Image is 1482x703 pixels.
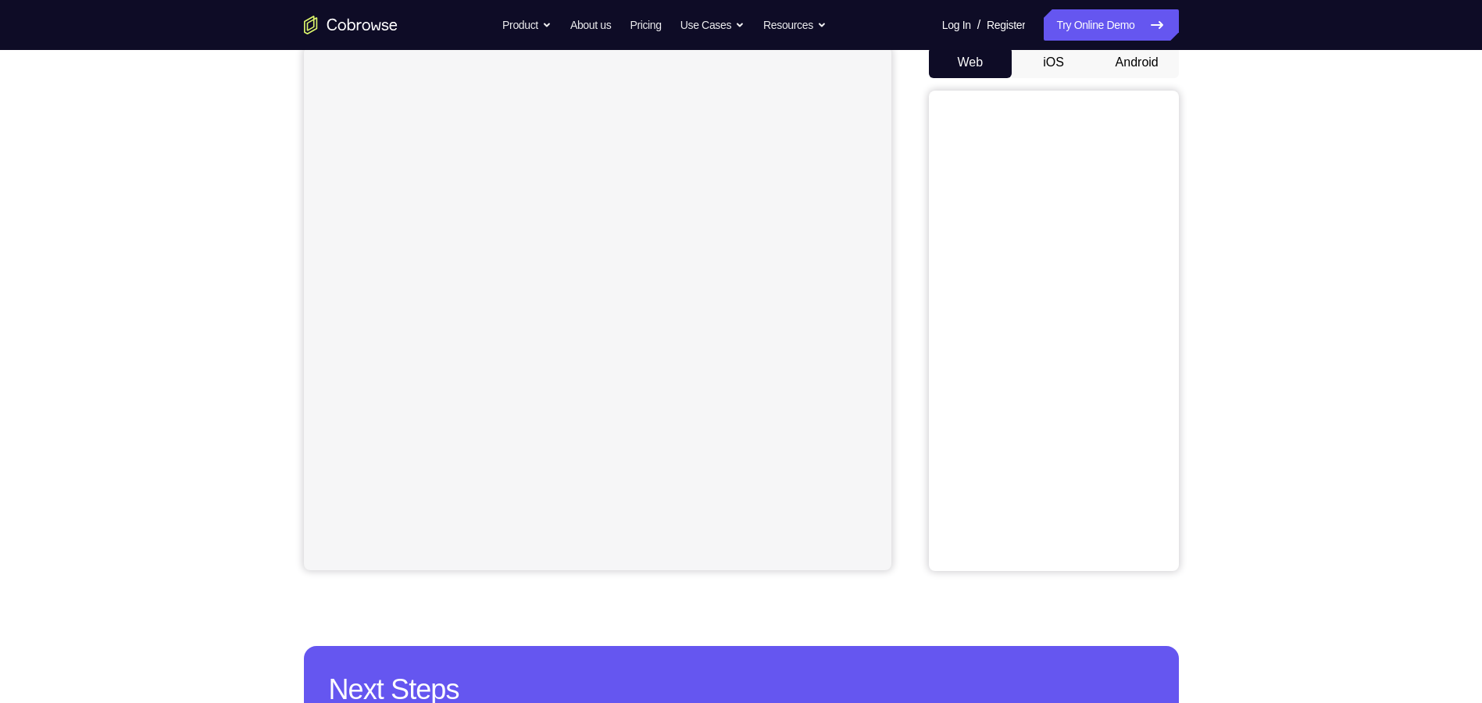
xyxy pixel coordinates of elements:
a: Register [987,9,1025,41]
span: / [977,16,980,34]
a: Go to the home page [304,16,398,34]
a: Try Online Demo [1044,9,1178,41]
a: About us [570,9,611,41]
button: Android [1095,47,1179,78]
button: Use Cases [680,9,745,41]
button: iOS [1012,47,1095,78]
button: Web [929,47,1012,78]
button: Resources [763,9,827,41]
a: Log In [942,9,971,41]
iframe: Agent [304,47,891,570]
a: Pricing [630,9,661,41]
button: Product [502,9,552,41]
